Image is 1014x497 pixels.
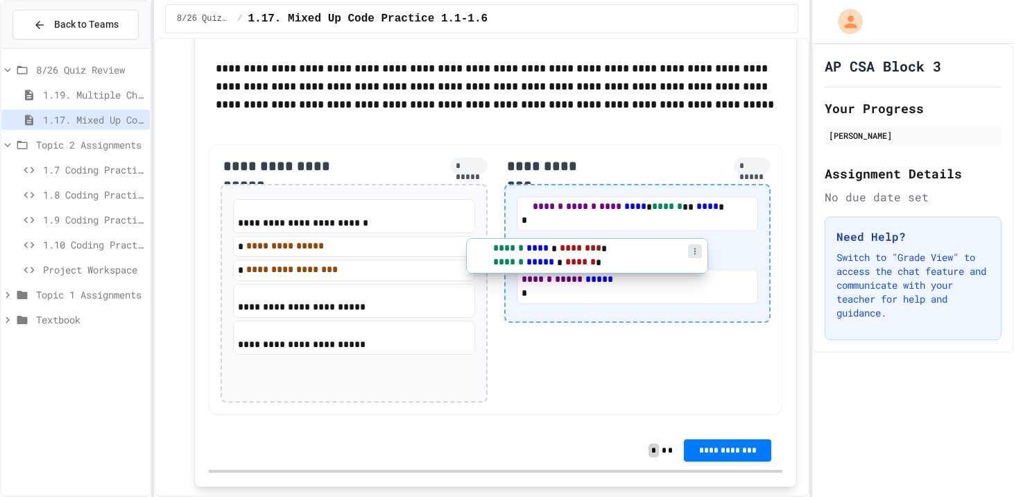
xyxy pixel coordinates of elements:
span: Project Workspace [43,262,144,277]
h2: Assignment Details [825,164,1002,183]
span: 1.17. Mixed Up Code Practice 1.1-1.6 [248,10,488,27]
span: 1.10 Coding Practice [43,237,144,252]
span: 1.17. Mixed Up Code Practice 1.1-1.6 [43,112,144,127]
h1: AP CSA Block 3 [825,56,941,76]
span: Topic 2 Assignments [36,137,144,152]
span: 1.19. Multiple Choice Exercises for Unit 1a (1.1-1.6) [43,87,144,102]
span: 1.8 Coding Practice [43,187,144,202]
span: Textbook [36,312,144,327]
span: 1.9 Coding Practice [43,212,144,227]
h3: Need Help? [836,228,990,245]
span: / [237,13,242,24]
p: Switch to "Grade View" to access the chat feature and communicate with your teacher for help and ... [836,251,990,320]
div: My Account [823,6,866,37]
div: No due date set [825,189,1002,205]
span: 1.7 Coding Practice [43,162,144,177]
span: Topic 1 Assignments [36,287,144,302]
button: Back to Teams [12,10,139,40]
span: 8/26 Quiz Review [36,62,144,77]
span: 8/26 Quiz Review [177,13,232,24]
div: [PERSON_NAME] [829,129,997,142]
span: Back to Teams [54,17,119,32]
h2: Your Progress [825,99,1002,118]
